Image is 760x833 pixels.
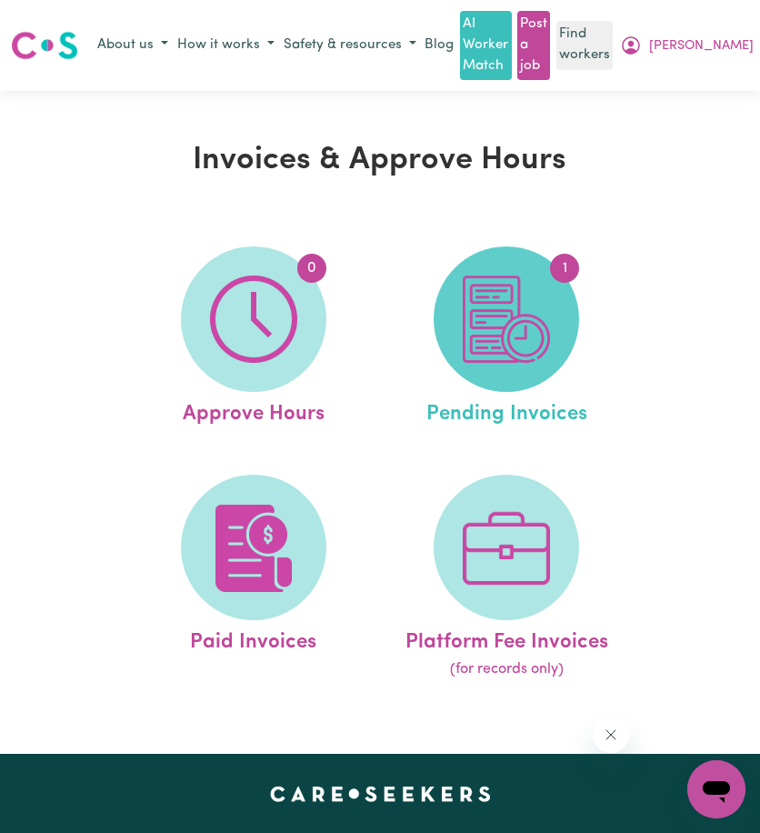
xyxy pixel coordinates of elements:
[615,30,758,61] button: My Account
[173,31,279,61] button: How it works
[517,11,550,80] a: Post a job
[183,392,325,430] span: Approve Hours
[556,21,613,70] a: Find workers
[421,32,457,60] a: Blog
[11,29,78,62] img: Careseekers logo
[450,658,564,680] span: (for records only)
[593,717,629,753] iframe: Close message
[460,11,511,80] a: AI Worker Match
[132,246,375,430] a: Approve Hours
[405,620,608,658] span: Platform Fee Invoices
[649,36,754,56] span: [PERSON_NAME]
[687,760,745,818] iframe: Button to launch messaging window
[426,392,587,430] span: Pending Invoices
[297,254,326,283] span: 0
[279,31,421,61] button: Safety & resources
[93,31,173,61] button: About us
[385,475,628,680] a: Platform Fee Invoices(for records only)
[11,25,78,66] a: Careseekers logo
[190,620,316,658] span: Paid Invoices
[385,246,628,430] a: Pending Invoices
[132,475,375,680] a: Paid Invoices
[11,13,110,27] span: Need any help?
[270,787,491,801] a: Careseekers home page
[550,254,579,283] span: 1
[75,142,686,179] h1: Invoices & Approve Hours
